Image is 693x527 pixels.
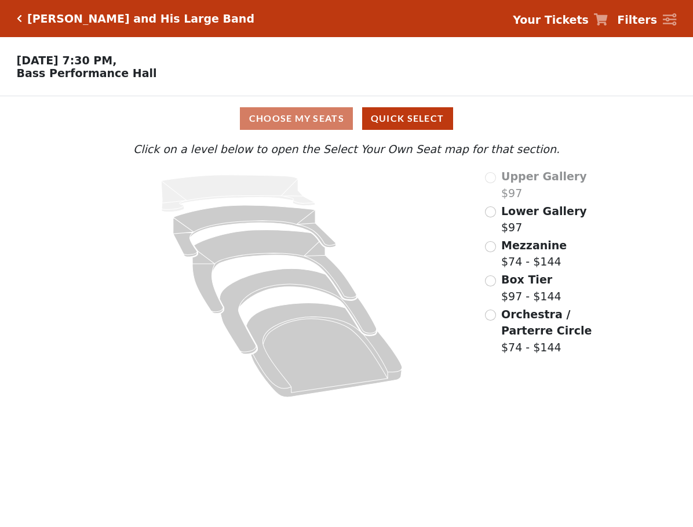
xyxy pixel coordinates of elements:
a: Click here to go back to filters [17,14,22,23]
span: Mezzanine [501,239,567,252]
strong: Your Tickets [513,13,589,26]
label: $97 - $144 [501,271,561,304]
span: Orchestra / Parterre Circle [501,308,592,337]
label: $74 - $144 [501,237,567,270]
h5: [PERSON_NAME] and His Large Band [27,12,254,26]
path: Orchestra / Parterre Circle - Seats Available: 23 [246,303,402,397]
a: Filters [617,12,676,28]
span: Upper Gallery [501,170,587,183]
button: Quick Select [362,107,453,130]
a: Your Tickets [513,12,608,28]
label: $74 - $144 [501,306,598,356]
path: Upper Gallery - Seats Available: 0 [161,175,315,212]
label: $97 [501,203,587,236]
label: $97 [501,168,587,201]
span: Box Tier [501,273,552,286]
span: Lower Gallery [501,205,587,217]
p: Click on a level below to open the Select Your Own Seat map for that section. [95,141,599,158]
strong: Filters [617,13,657,26]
